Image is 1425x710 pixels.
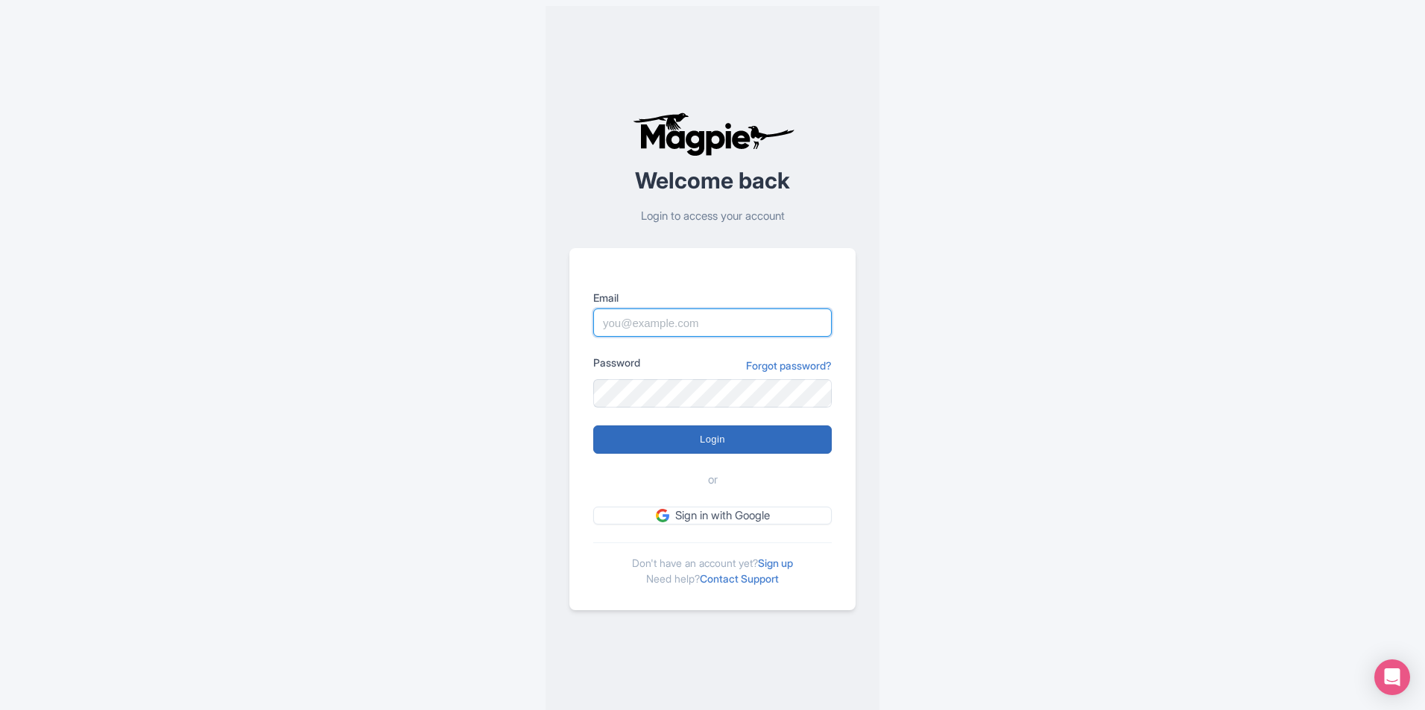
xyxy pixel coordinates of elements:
[758,557,793,569] a: Sign up
[593,355,640,370] label: Password
[746,358,832,373] a: Forgot password?
[593,507,832,525] a: Sign in with Google
[593,290,832,305] label: Email
[656,509,669,522] img: google.svg
[569,208,856,225] p: Login to access your account
[569,168,856,193] h2: Welcome back
[700,572,779,585] a: Contact Support
[708,472,718,489] span: or
[593,542,832,586] div: Don't have an account yet? Need help?
[629,112,797,156] img: logo-ab69f6fb50320c5b225c76a69d11143b.png
[1374,659,1410,695] div: Open Intercom Messenger
[593,425,832,454] input: Login
[593,308,832,337] input: you@example.com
